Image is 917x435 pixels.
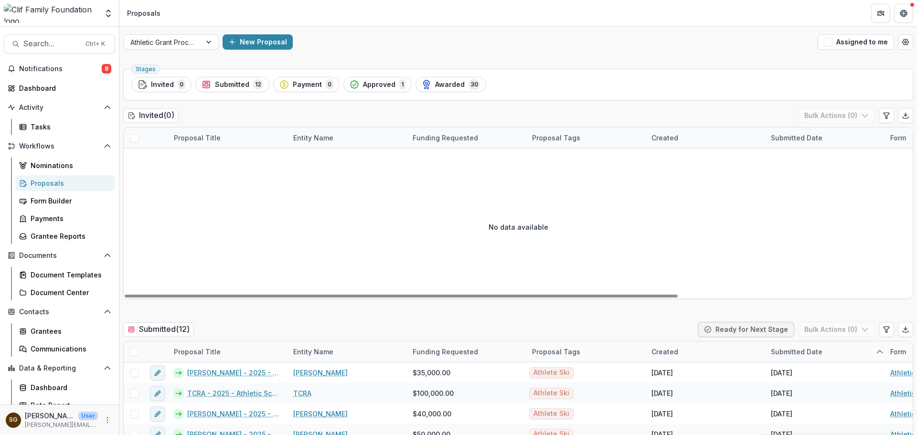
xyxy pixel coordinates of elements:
[288,341,407,362] div: Entity Name
[9,417,18,423] div: Sarah Grady
[19,308,100,316] span: Contacts
[288,127,407,148] div: Entity Name
[31,196,107,206] div: Form Builder
[413,388,454,398] span: $100,000.00
[885,133,912,143] div: Form
[15,267,115,283] a: Document Templates
[413,368,450,378] span: $35,000.00
[798,108,875,123] button: Bulk Actions (0)
[127,8,160,18] div: Proposals
[765,341,885,362] div: Submitted Date
[898,34,913,50] button: Open table manager
[435,81,465,89] span: Awarded
[25,421,98,429] p: [PERSON_NAME][EMAIL_ADDRESS][DOMAIN_NAME]
[885,347,912,357] div: Form
[879,322,894,337] button: Edit table settings
[646,127,765,148] div: Created
[15,341,115,357] a: Communications
[150,386,165,401] button: edit
[215,81,249,89] span: Submitted
[407,341,526,362] div: Funding Requested
[151,81,174,89] span: Invited
[765,127,885,148] div: Submitted Date
[19,83,107,93] div: Dashboard
[15,158,115,173] a: Nominations
[102,4,115,23] button: Open entity switcher
[4,4,98,23] img: Clif Family Foundation logo
[363,81,395,89] span: Approved
[407,127,526,148] div: Funding Requested
[15,397,115,413] a: Data Report
[646,341,765,362] div: Created
[407,347,484,357] div: Funding Requested
[168,133,226,143] div: Proposal Title
[15,285,115,300] a: Document Center
[150,406,165,422] button: edit
[178,79,185,90] span: 0
[123,108,179,122] h2: Invited ( 0 )
[798,322,875,337] button: Bulk Actions (0)
[168,127,288,148] div: Proposal Title
[879,108,894,123] button: Edit table settings
[4,100,115,115] button: Open Activity
[31,231,107,241] div: Grantee Reports
[293,388,311,398] a: TCRA
[15,119,115,135] a: Tasks
[19,65,102,73] span: Notifications
[15,380,115,395] a: Dashboard
[651,409,673,419] div: [DATE]
[168,341,288,362] div: Proposal Title
[31,178,107,188] div: Proposals
[698,322,794,337] button: Ready for Next Stage
[293,81,322,89] span: Payment
[489,222,548,232] p: No data available
[15,211,115,226] a: Payments
[25,411,75,421] p: [PERSON_NAME]
[31,400,107,410] div: Data Report
[102,64,111,74] span: 8
[19,142,100,150] span: Workflows
[771,388,792,398] div: [DATE]
[407,133,484,143] div: Funding Requested
[651,388,673,398] div: [DATE]
[4,138,115,154] button: Open Workflows
[195,77,269,92] button: Submitted12
[765,347,828,357] div: Submitted Date
[31,382,107,393] div: Dashboard
[413,409,451,419] span: $40,000.00
[31,344,107,354] div: Communications
[223,34,293,50] button: New Proposal
[469,79,480,90] span: 30
[187,409,282,419] a: [PERSON_NAME] - 2025 - Athletic Scholarship Program
[19,252,100,260] span: Documents
[15,193,115,209] a: Form Builder
[288,133,339,143] div: Entity Name
[187,388,282,398] a: TCRA - 2025 - Athletic Scholarship Program
[253,79,263,90] span: 12
[526,133,586,143] div: Proposal Tags
[526,347,586,357] div: Proposal Tags
[4,34,115,53] button: Search...
[78,412,98,420] p: User
[651,368,673,378] div: [DATE]
[293,409,348,419] a: [PERSON_NAME]
[399,79,405,90] span: 1
[19,364,100,372] span: Data & Reporting
[293,368,348,378] a: [PERSON_NAME]
[288,347,339,357] div: Entity Name
[526,341,646,362] div: Proposal Tags
[31,122,107,132] div: Tasks
[343,77,412,92] button: Approved1
[123,6,164,20] nav: breadcrumb
[526,127,646,148] div: Proposal Tags
[4,304,115,319] button: Open Contacts
[187,368,282,378] a: [PERSON_NAME] - 2025 - Athletic Scholarship Program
